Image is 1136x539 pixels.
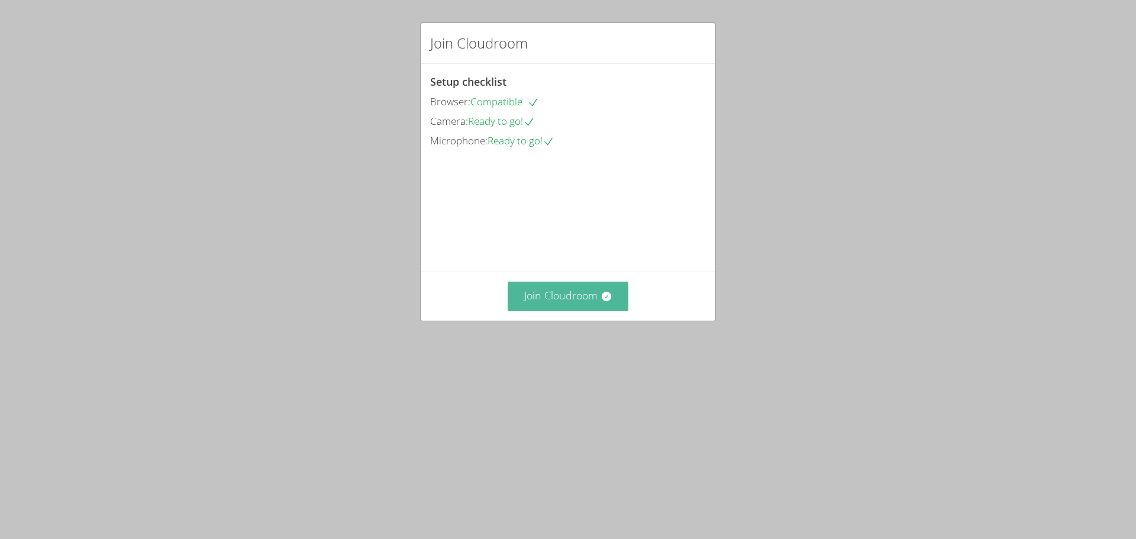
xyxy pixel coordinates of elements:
span: Camera: [430,114,468,128]
span: Setup checklist [430,75,506,89]
span: Microphone: [430,134,488,147]
span: Ready to go! [488,134,554,147]
span: Browser: [430,95,470,108]
button: Join Cloudroom [508,282,629,311]
span: Compatible [470,95,539,108]
span: Ready to go! [468,114,535,128]
h2: Join Cloudroom [430,33,528,54]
